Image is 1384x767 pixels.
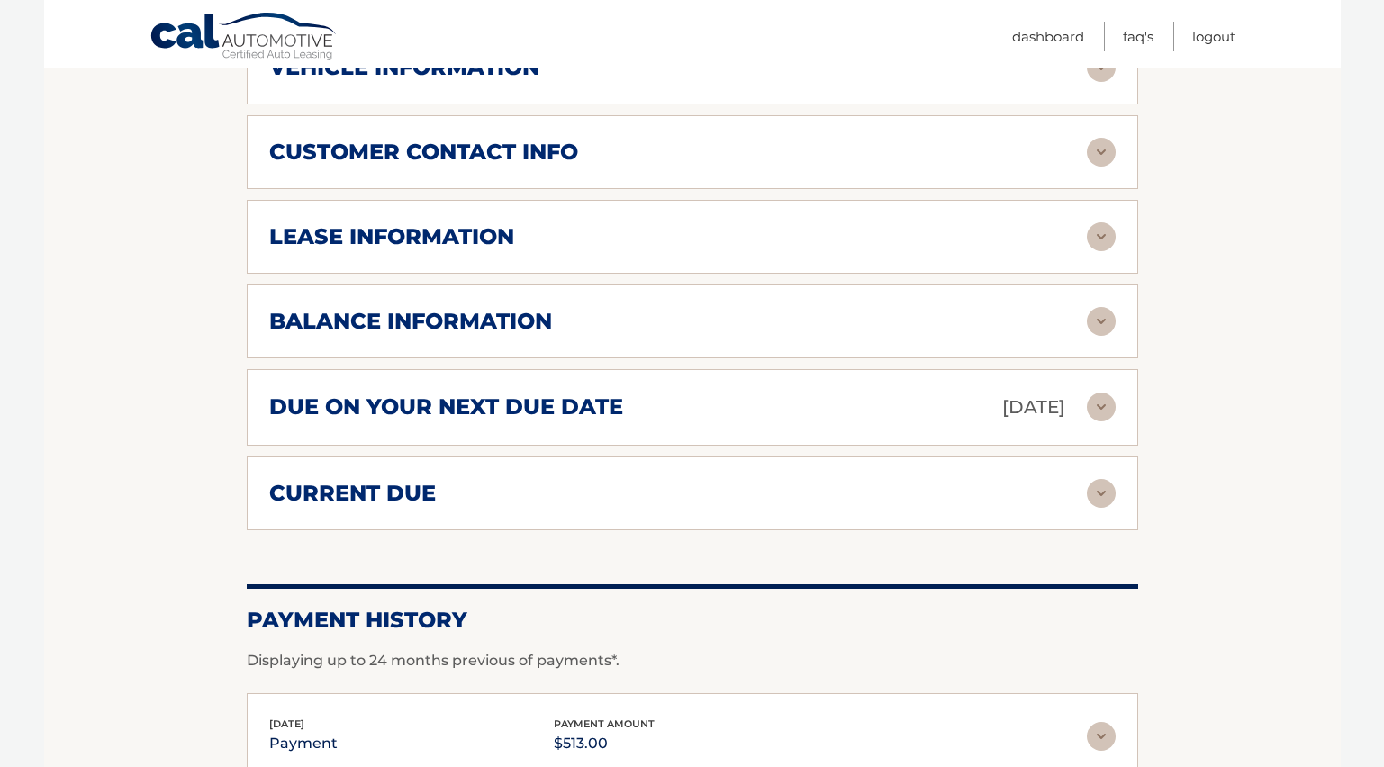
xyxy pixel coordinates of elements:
a: Cal Automotive [149,12,339,64]
h2: current due [269,480,436,507]
img: accordion-rest.svg [1087,307,1116,336]
p: payment [269,731,338,756]
h2: Payment History [247,607,1138,634]
p: Displaying up to 24 months previous of payments*. [247,650,1138,672]
p: $513.00 [554,731,655,756]
img: accordion-rest.svg [1087,722,1116,751]
h2: customer contact info [269,139,578,166]
img: accordion-rest.svg [1087,393,1116,421]
h2: due on your next due date [269,393,623,420]
a: FAQ's [1123,22,1153,51]
img: accordion-rest.svg [1087,138,1116,167]
img: accordion-rest.svg [1087,222,1116,251]
a: Logout [1192,22,1235,51]
h2: lease information [269,223,514,250]
span: payment amount [554,717,655,730]
p: [DATE] [1002,392,1065,423]
a: Dashboard [1012,22,1084,51]
span: [DATE] [269,717,304,730]
img: accordion-rest.svg [1087,479,1116,508]
h2: balance information [269,308,552,335]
